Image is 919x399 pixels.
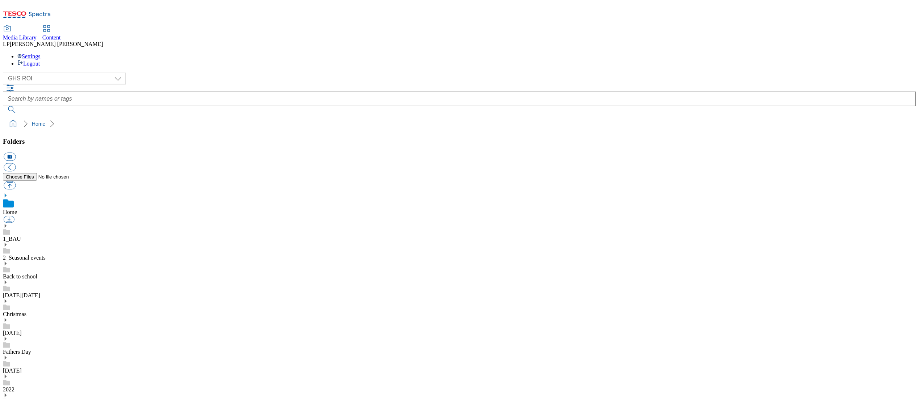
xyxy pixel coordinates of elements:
span: Content [42,34,61,41]
a: Christmas [3,311,26,317]
span: LP [3,41,10,47]
a: [DATE] [3,330,22,336]
a: Fathers Day [3,349,31,355]
span: Media Library [3,34,37,41]
a: home [7,118,19,130]
a: [DATE][DATE] [3,292,40,298]
a: Home [3,209,17,215]
a: 1_BAU [3,236,21,242]
nav: breadcrumb [3,117,916,131]
a: Settings [17,53,41,59]
a: Logout [17,60,40,67]
span: [PERSON_NAME] [PERSON_NAME] [10,41,103,47]
a: 2_Seasonal events [3,255,46,261]
a: Media Library [3,26,37,41]
h3: Folders [3,138,916,146]
a: Back to school [3,273,37,280]
a: 2022 [3,386,14,392]
a: [DATE] [3,367,22,374]
input: Search by names or tags [3,92,916,106]
a: Content [42,26,61,41]
a: Home [32,121,45,127]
